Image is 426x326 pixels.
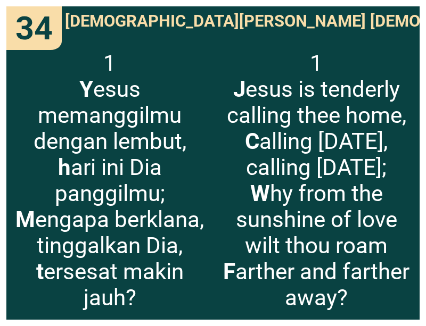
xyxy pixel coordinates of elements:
[79,76,93,102] b: Y
[245,128,259,154] b: C
[15,9,53,47] span: 34
[250,180,270,206] b: W
[233,76,245,102] b: J
[58,154,71,180] b: h
[36,258,44,285] b: t
[219,50,413,311] span: 1 esus is tenderly calling thee home, alling [DATE], calling [DATE]; hy from the sunshine of love...
[13,50,207,311] span: 1 esus memanggilmu dengan lembut, ari ini Dia panggilmu; engapa berklana, tinggalkan Dia, ersesat...
[15,206,35,232] b: M
[223,258,235,285] b: F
